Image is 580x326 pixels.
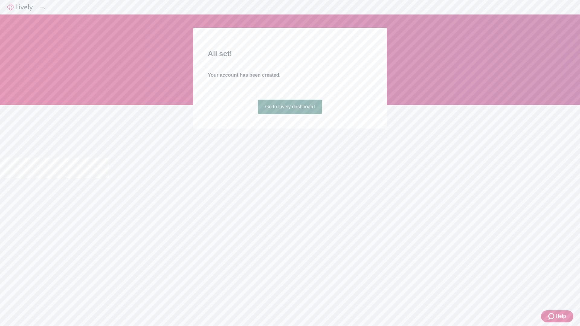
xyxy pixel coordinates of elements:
[541,310,573,322] button: Zendesk support iconHelp
[208,48,372,59] h2: All set!
[208,72,372,79] h4: Your account has been created.
[548,313,556,320] svg: Zendesk support icon
[258,100,322,114] a: Go to Lively dashboard
[40,8,45,9] button: Log out
[7,4,33,11] img: Lively
[556,313,566,320] span: Help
